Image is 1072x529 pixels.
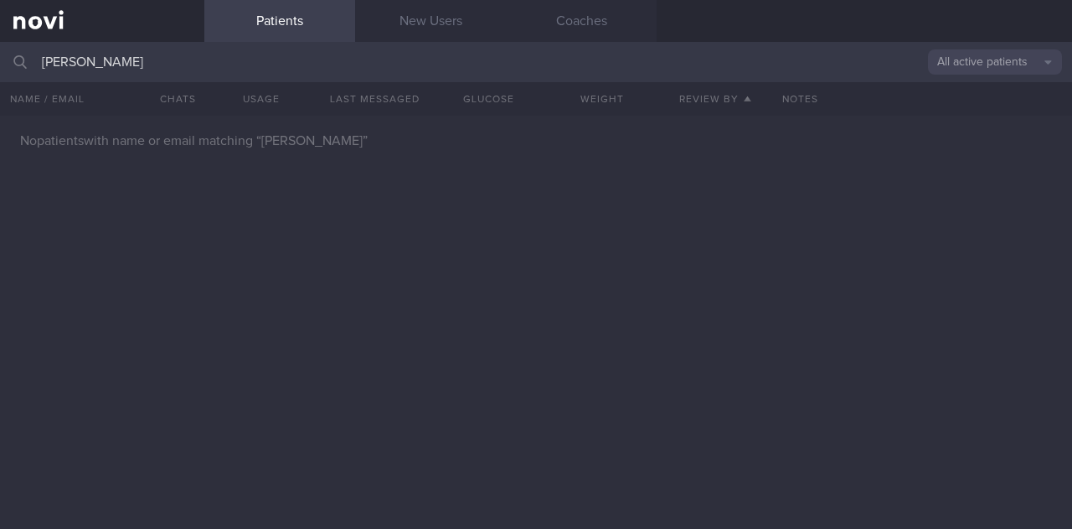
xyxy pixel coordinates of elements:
button: Weight [545,82,658,116]
button: All active patients [928,49,1062,75]
button: Chats [137,82,204,116]
button: Last Messaged [318,82,431,116]
button: Glucose [431,82,544,116]
div: Notes [772,82,1072,116]
button: Review By [658,82,771,116]
div: Usage [204,82,317,116]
